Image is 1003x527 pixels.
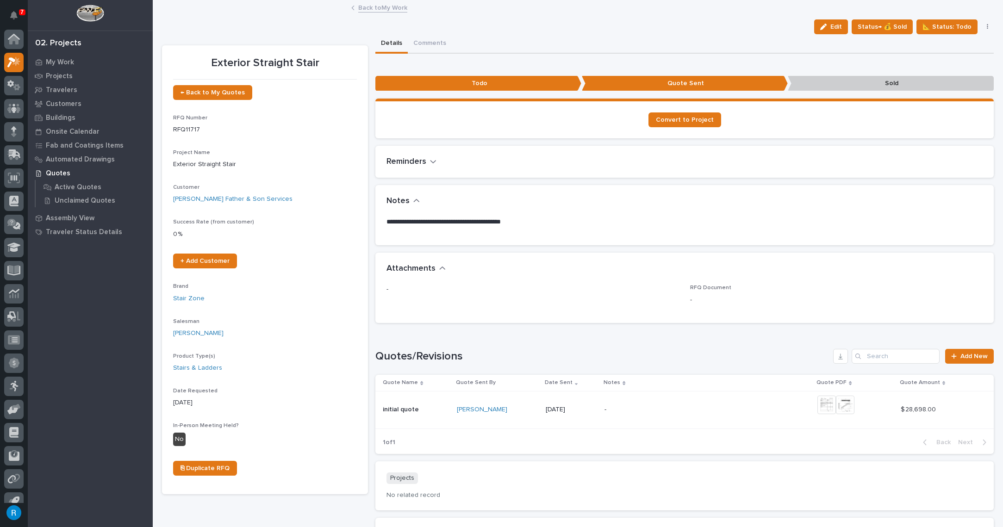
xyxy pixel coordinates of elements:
h2: Attachments [386,264,436,274]
p: Customers [46,100,81,108]
p: Onsite Calendar [46,128,100,136]
p: Projects [386,472,418,484]
a: ⎘ Duplicate RFQ [173,461,237,476]
p: Projects [46,72,73,81]
p: - [386,285,679,294]
span: 📐 Status: Todo [922,21,972,32]
p: RFQ11717 [173,125,357,135]
span: In-Person Meeting Held? [173,423,239,428]
p: initial quote [383,404,421,414]
span: Product Type(s) [173,353,215,359]
p: Fab and Coatings Items [46,142,124,150]
p: Date Sent [545,378,573,388]
p: Traveler Status Details [46,228,122,236]
p: No related record [386,491,983,499]
span: Back [931,438,951,446]
button: Notes [386,196,420,206]
p: Notes [604,378,620,388]
button: Notifications [4,6,24,25]
img: Workspace Logo [76,5,104,22]
a: Travelers [28,83,153,97]
button: 📐 Status: Todo [916,19,978,34]
a: Fab and Coatings Items [28,138,153,152]
a: Quotes [28,166,153,180]
p: Automated Drawings [46,155,115,164]
a: Customers [28,97,153,111]
p: - [604,406,766,414]
p: Exterior Straight Stair [173,160,357,169]
p: Buildings [46,114,75,122]
button: Status→ 💰 Sold [852,19,913,34]
span: Next [958,438,978,446]
h1: Quotes/Revisions [375,350,829,363]
a: + Add Customer [173,254,237,268]
a: [PERSON_NAME] Father & Son Services [173,194,293,204]
span: RFQ Number [173,115,207,121]
p: 7 [20,9,24,15]
div: 02. Projects [35,38,81,49]
a: Traveler Status Details [28,225,153,239]
p: [DATE] [546,406,598,414]
span: Salesman [173,319,199,324]
span: ← Back to My Quotes [181,89,245,96]
p: Quotes [46,169,70,178]
a: Back toMy Work [358,2,407,12]
tr: initial quoteinitial quote [PERSON_NAME] [DATE]-$ 28,698.00$ 28,698.00 [375,391,994,428]
p: Quote Amount [900,378,940,388]
p: Quote Sent By [456,378,496,388]
p: Exterior Straight Stair [173,56,357,70]
p: $ 28,698.00 [901,404,938,414]
p: Quote PDF [816,378,847,388]
span: Brand [173,284,188,289]
p: Todo [375,76,581,91]
a: [PERSON_NAME] [173,329,224,338]
span: Status→ 💰 Sold [858,21,907,32]
p: Active Quotes [55,183,101,192]
p: Quote Name [383,378,418,388]
a: Projects [28,69,153,83]
button: Edit [814,19,848,34]
button: Attachments [386,264,446,274]
h2: Notes [386,196,410,206]
p: My Work [46,58,74,67]
p: Quote Sent [582,76,788,91]
a: Unclaimed Quotes [36,194,153,207]
span: + Add Customer [181,258,230,264]
button: Next [954,438,994,446]
p: - [690,295,983,305]
span: Customer [173,185,199,190]
span: Edit [830,23,842,31]
p: Assembly View [46,214,94,223]
span: ⎘ Duplicate RFQ [181,465,230,471]
a: Assembly View [28,211,153,225]
span: Convert to Project [656,117,714,123]
div: Search [852,349,940,364]
a: Active Quotes [36,180,153,193]
a: Buildings [28,111,153,124]
a: Onsite Calendar [28,124,153,138]
button: Details [375,34,408,54]
h2: Reminders [386,157,426,167]
span: Project Name [173,150,210,155]
p: Sold [788,76,994,91]
button: Comments [408,34,452,54]
span: RFQ Document [690,285,731,291]
a: Convert to Project [648,112,721,127]
span: Add New [960,353,988,360]
p: 1 of 1 [375,431,403,454]
a: Stair Zone [173,294,205,304]
p: Travelers [46,86,77,94]
a: Add New [945,349,994,364]
button: Reminders [386,157,436,167]
a: My Work [28,55,153,69]
p: Unclaimed Quotes [55,197,115,205]
span: Date Requested [173,388,218,394]
a: [PERSON_NAME] [457,406,507,414]
a: Stairs & Ladders [173,363,222,373]
a: Automated Drawings [28,152,153,166]
div: Notifications7 [12,11,24,26]
p: 0 % [173,229,357,239]
span: Success Rate (from customer) [173,219,254,225]
a: ← Back to My Quotes [173,85,252,100]
button: Back [916,438,954,446]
